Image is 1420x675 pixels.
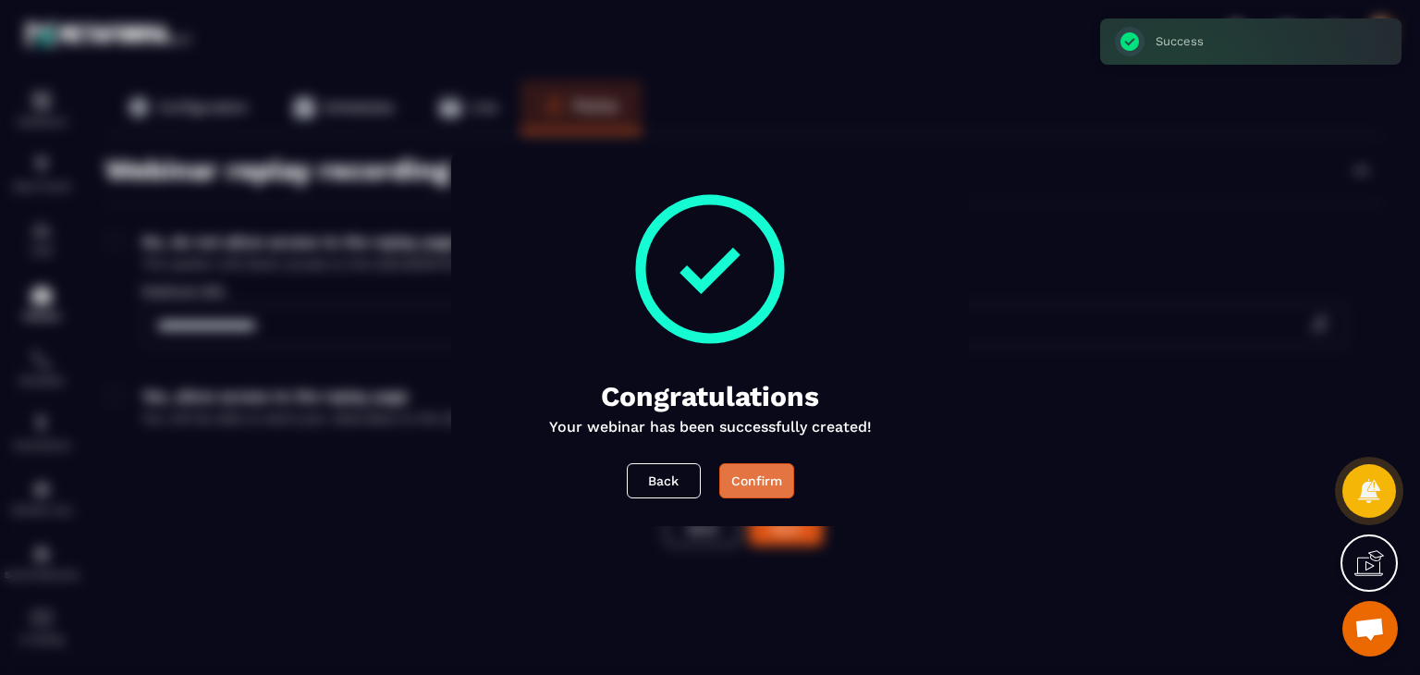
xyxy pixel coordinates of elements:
[731,472,782,490] div: Confirm
[601,380,819,412] p: Congratulations
[627,463,701,498] button: Back
[549,418,872,436] p: Your webinar has been successfully created!
[1342,601,1398,657] a: Mở cuộc trò chuyện
[719,463,794,498] button: Confirm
